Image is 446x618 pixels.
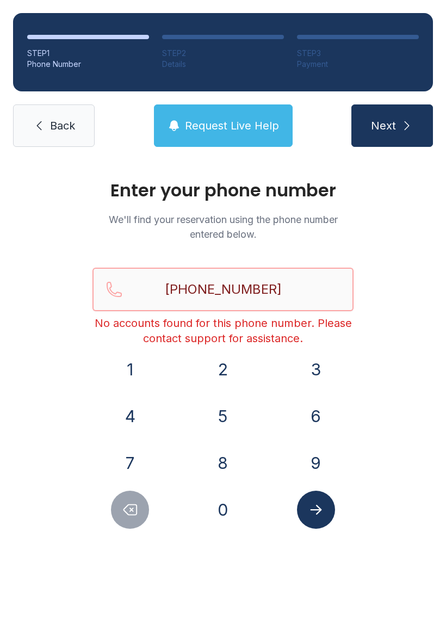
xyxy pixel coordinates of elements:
button: 1 [111,350,149,388]
div: Phone Number [27,59,149,70]
span: Next [371,118,396,133]
p: We'll find your reservation using the phone number entered below. [92,212,354,242]
button: 9 [297,444,335,482]
div: STEP 2 [162,48,284,59]
input: Reservation phone number [92,268,354,311]
button: 3 [297,350,335,388]
button: 6 [297,397,335,435]
div: STEP 1 [27,48,149,59]
h1: Enter your phone number [92,182,354,199]
button: 7 [111,444,149,482]
button: 2 [204,350,242,388]
button: 0 [204,491,242,529]
button: Submit lookup form [297,491,335,529]
span: Back [50,118,75,133]
button: Delete number [111,491,149,529]
span: Request Live Help [185,118,279,133]
div: STEP 3 [297,48,419,59]
div: No accounts found for this phone number. Please contact support for assistance. [92,316,354,346]
div: Payment [297,59,419,70]
button: 8 [204,444,242,482]
button: 4 [111,397,149,435]
button: 5 [204,397,242,435]
div: Details [162,59,284,70]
